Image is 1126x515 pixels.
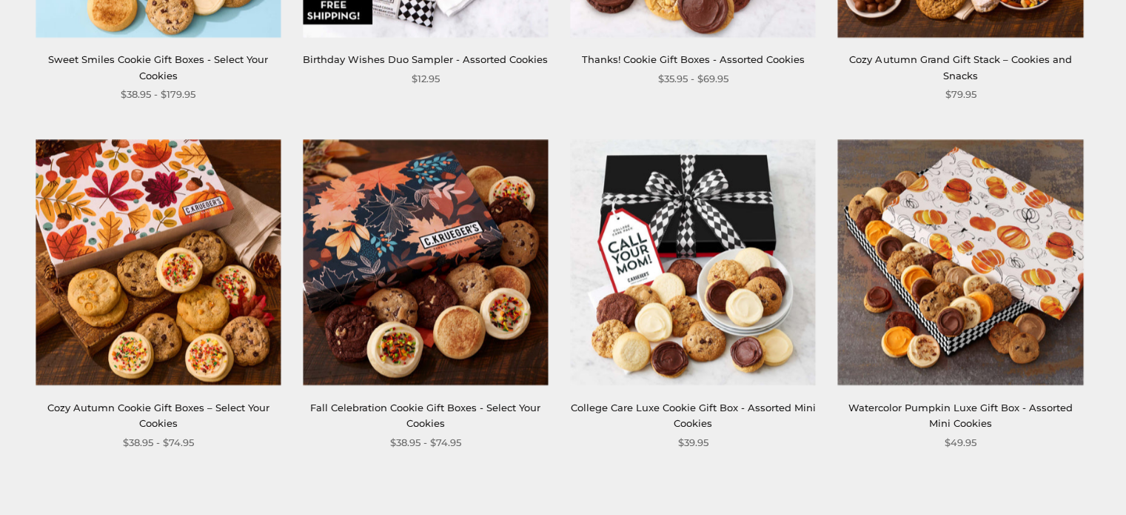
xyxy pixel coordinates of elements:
[945,435,976,451] span: $49.95
[658,71,728,87] span: $35.95 - $69.95
[838,140,1083,385] img: Watercolor Pumpkin Luxe Gift Box - Assorted Mini Cookies
[12,459,153,503] iframe: Sign Up via Text for Offers
[121,87,195,102] span: $38.95 - $179.95
[570,140,815,385] img: College Care Luxe Cookie Gift Box - Assorted Mini Cookies
[678,435,708,451] span: $39.95
[412,71,440,87] span: $12.95
[310,402,540,429] a: Fall Celebration Cookie Gift Boxes - Select Your Cookies
[571,140,816,385] a: College Care Luxe Cookie Gift Box - Assorted Mini Cookies
[848,402,1073,429] a: Watercolor Pumpkin Luxe Gift Box - Assorted Mini Cookies
[849,53,1071,81] a: Cozy Autumn Grand Gift Stack – Cookies and Snacks
[48,53,268,81] a: Sweet Smiles Cookie Gift Boxes - Select Your Cookies
[47,402,269,429] a: Cozy Autumn Cookie Gift Boxes – Select Your Cookies
[390,435,461,451] span: $38.95 - $74.95
[303,53,548,65] a: Birthday Wishes Duo Sampler - Assorted Cookies
[582,53,805,65] a: Thanks! Cookie Gift Boxes - Assorted Cookies
[571,402,816,429] a: College Care Luxe Cookie Gift Box - Assorted Mini Cookies
[945,87,976,102] span: $79.95
[303,140,548,385] img: Fall Celebration Cookie Gift Boxes - Select Your Cookies
[36,140,281,385] img: Cozy Autumn Cookie Gift Boxes – Select Your Cookies
[123,435,194,451] span: $38.95 - $74.95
